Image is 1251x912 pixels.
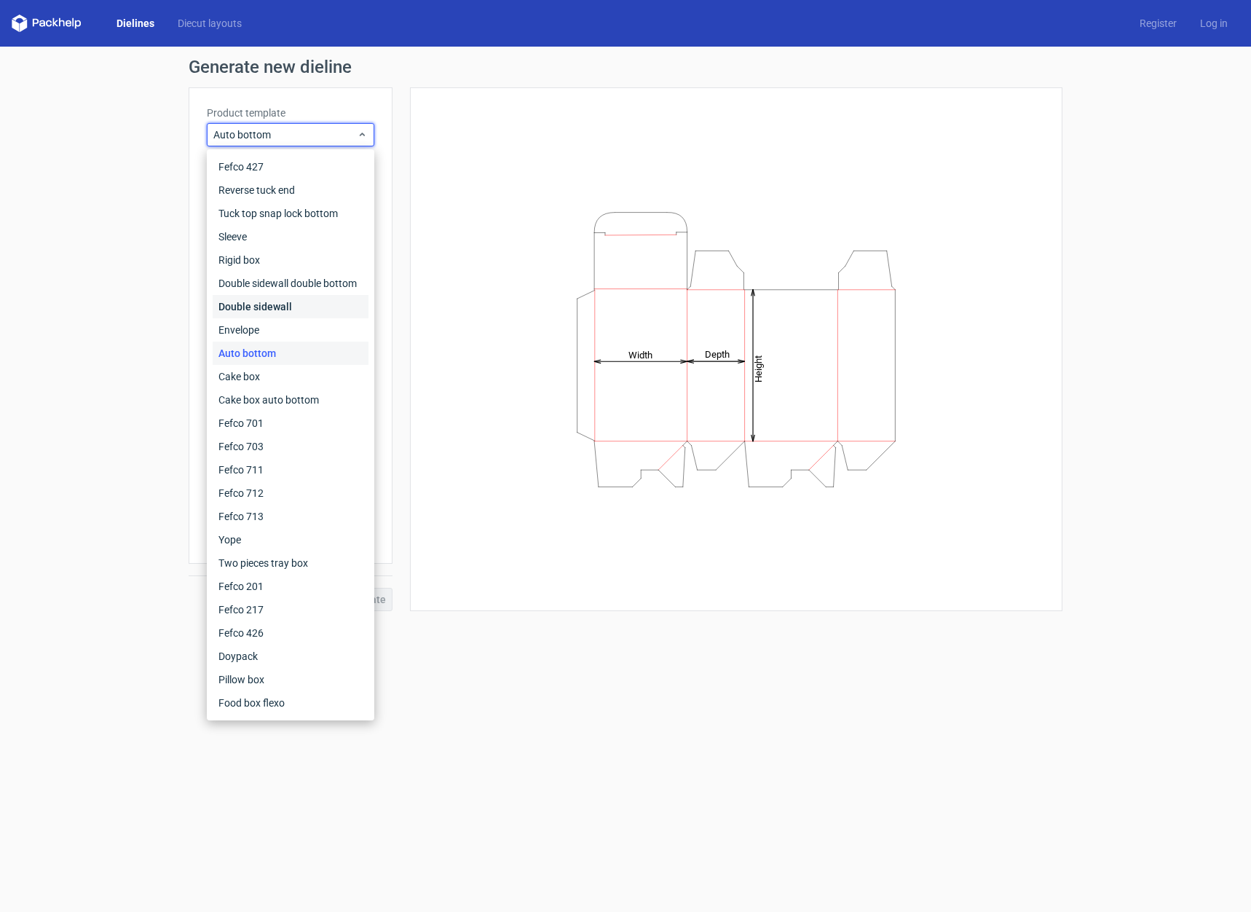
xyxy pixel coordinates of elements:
[213,412,368,435] div: Fefco 701
[213,668,368,691] div: Pillow box
[213,342,368,365] div: Auto bottom
[213,155,368,178] div: Fefco 427
[1128,16,1188,31] a: Register
[213,365,368,388] div: Cake box
[213,202,368,225] div: Tuck top snap lock bottom
[213,551,368,575] div: Two pieces tray box
[213,435,368,458] div: Fefco 703
[213,481,368,505] div: Fefco 712
[705,349,730,360] tspan: Depth
[213,295,368,318] div: Double sidewall
[213,388,368,412] div: Cake box auto bottom
[213,691,368,715] div: Food box flexo
[1188,16,1239,31] a: Log in
[213,505,368,528] div: Fefco 713
[213,318,368,342] div: Envelope
[207,106,374,120] label: Product template
[213,645,368,668] div: Doypack
[213,272,368,295] div: Double sidewall double bottom
[213,458,368,481] div: Fefco 711
[213,575,368,598] div: Fefco 201
[105,16,166,31] a: Dielines
[213,248,368,272] div: Rigid box
[753,355,764,382] tspan: Height
[213,528,368,551] div: Yope
[628,349,652,360] tspan: Width
[213,598,368,621] div: Fefco 217
[213,225,368,248] div: Sleeve
[213,178,368,202] div: Reverse tuck end
[213,127,357,142] span: Auto bottom
[213,621,368,645] div: Fefco 426
[189,58,1062,76] h1: Generate new dieline
[166,16,253,31] a: Diecut layouts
